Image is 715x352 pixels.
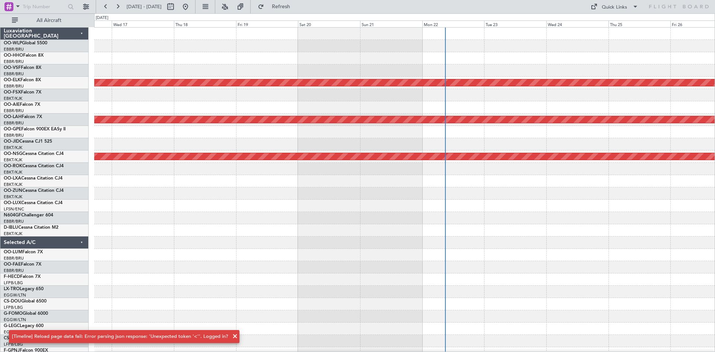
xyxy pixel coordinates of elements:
[4,176,63,181] a: OO-LXACessna Citation CJ4
[4,213,21,218] span: N604GF
[4,120,24,126] a: EBBR/BRU
[4,59,24,64] a: EBBR/BRU
[4,188,22,193] span: OO-ZUN
[4,182,22,187] a: EBKT/KJK
[4,268,24,273] a: EBBR/BRU
[4,176,21,181] span: OO-LXA
[4,311,23,316] span: G-FOMO
[4,108,24,114] a: EBBR/BRU
[422,20,484,27] div: Mon 22
[4,262,21,267] span: OO-FAE
[4,133,24,138] a: EBBR/BRU
[4,115,42,119] a: OO-LAHFalcon 7X
[587,1,642,13] button: Quick Links
[4,90,21,95] span: OO-FSX
[4,201,21,205] span: OO-LUX
[12,333,228,340] div: [Timeline] Reload page data fail: Error parsing json response: 'Unexpected token '<''. Logged in?
[608,20,671,27] div: Thu 25
[4,250,22,254] span: OO-LUM
[266,4,297,9] span: Refresh
[4,102,20,107] span: OO-AIE
[4,305,23,310] a: LFPB/LBG
[4,115,22,119] span: OO-LAH
[4,66,41,70] a: OO-VSFFalcon 8X
[484,20,546,27] div: Tue 23
[4,280,23,286] a: LFPB/LBG
[602,4,627,11] div: Quick Links
[127,3,162,10] span: [DATE] - [DATE]
[8,15,81,26] button: All Aircraft
[4,194,22,200] a: EBKT/KJK
[4,47,24,52] a: EBBR/BRU
[4,231,22,237] a: EBKT/KJK
[19,18,79,23] span: All Aircraft
[4,287,20,291] span: LX-TRO
[4,139,52,144] a: OO-JIDCessna CJ1 525
[298,20,360,27] div: Sat 20
[4,127,21,131] span: OO-GPE
[4,127,66,131] a: OO-GPEFalcon 900EX EASy II
[4,90,41,95] a: OO-FSXFalcon 7X
[96,15,108,21] div: [DATE]
[174,20,236,27] div: Thu 18
[4,96,22,101] a: EBKT/KJK
[4,78,20,82] span: OO-ELK
[4,41,22,45] span: OO-WLP
[4,292,26,298] a: EGGW/LTN
[4,262,41,267] a: OO-FAEFalcon 7X
[4,78,41,82] a: OO-ELKFalcon 8X
[546,20,608,27] div: Wed 24
[4,275,41,279] a: F-HECDFalcon 7X
[4,206,24,212] a: LFSN/ENC
[4,145,22,150] a: EBKT/KJK
[360,20,422,27] div: Sun 21
[254,1,299,13] button: Refresh
[4,201,63,205] a: OO-LUXCessna Citation CJ4
[4,213,53,218] a: N604GFChallenger 604
[4,219,24,224] a: EBBR/BRU
[4,317,26,323] a: EGGW/LTN
[4,164,22,168] span: OO-ROK
[4,287,44,291] a: LX-TROLegacy 650
[4,83,24,89] a: EBBR/BRU
[4,311,48,316] a: G-FOMOGlobal 6000
[4,164,64,168] a: OO-ROKCessna Citation CJ4
[4,53,44,58] a: OO-HHOFalcon 8X
[4,71,24,77] a: EBBR/BRU
[4,225,18,230] span: D-IBLU
[4,139,19,144] span: OO-JID
[4,188,64,193] a: OO-ZUNCessna Citation CJ4
[4,250,43,254] a: OO-LUMFalcon 7X
[4,53,23,58] span: OO-HHO
[4,152,64,156] a: OO-NSGCessna Citation CJ4
[4,275,20,279] span: F-HECD
[4,41,47,45] a: OO-WLPGlobal 5500
[236,20,298,27] div: Fri 19
[4,299,47,304] a: CS-DOUGlobal 6500
[4,256,24,261] a: EBBR/BRU
[4,225,58,230] a: D-IBLUCessna Citation M2
[112,20,174,27] div: Wed 17
[23,1,66,12] input: Trip Number
[4,157,22,163] a: EBKT/KJK
[4,102,40,107] a: OO-AIEFalcon 7X
[4,152,22,156] span: OO-NSG
[4,299,21,304] span: CS-DOU
[4,66,21,70] span: OO-VSF
[4,169,22,175] a: EBKT/KJK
